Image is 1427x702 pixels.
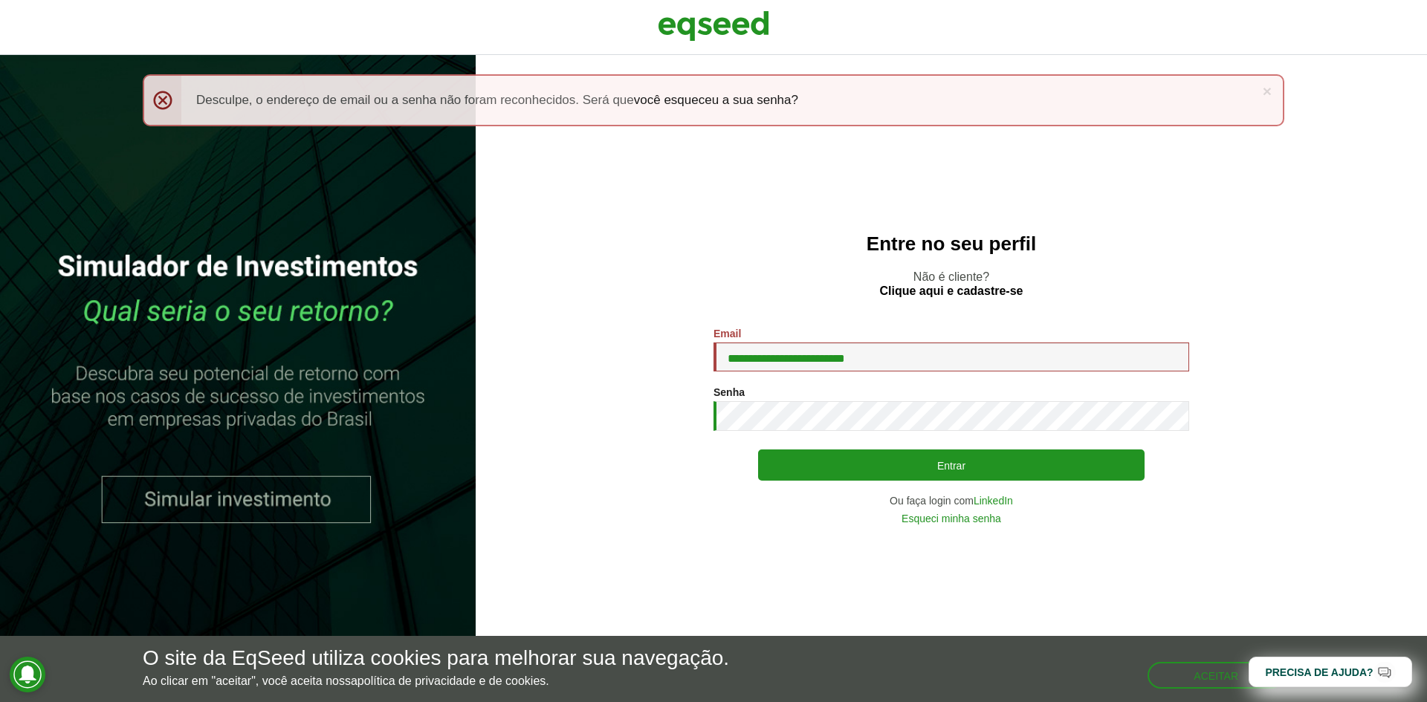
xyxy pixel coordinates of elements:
[634,94,798,106] a: você esqueceu a sua senha?
[902,513,1001,524] a: Esqueci minha senha
[758,449,1145,481] button: Entrar
[505,233,1397,255] h2: Entre no seu perfil
[143,74,1284,126] div: Desculpe, o endereço de email ou a senha não foram reconhecidos. Será que
[713,387,745,397] label: Senha
[357,675,546,687] a: política de privacidade e de cookies
[1148,662,1284,689] button: Aceitar
[143,674,729,688] p: Ao clicar em "aceitar", você aceita nossa .
[505,270,1397,298] p: Não é cliente?
[713,495,1189,506] div: Ou faça login com
[880,285,1023,297] a: Clique aqui e cadastre-se
[1263,83,1272,99] a: ×
[143,647,729,670] h5: O site da EqSeed utiliza cookies para melhorar sua navegação.
[658,7,769,45] img: EqSeed Logo
[713,328,741,339] label: Email
[974,495,1013,506] a: LinkedIn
